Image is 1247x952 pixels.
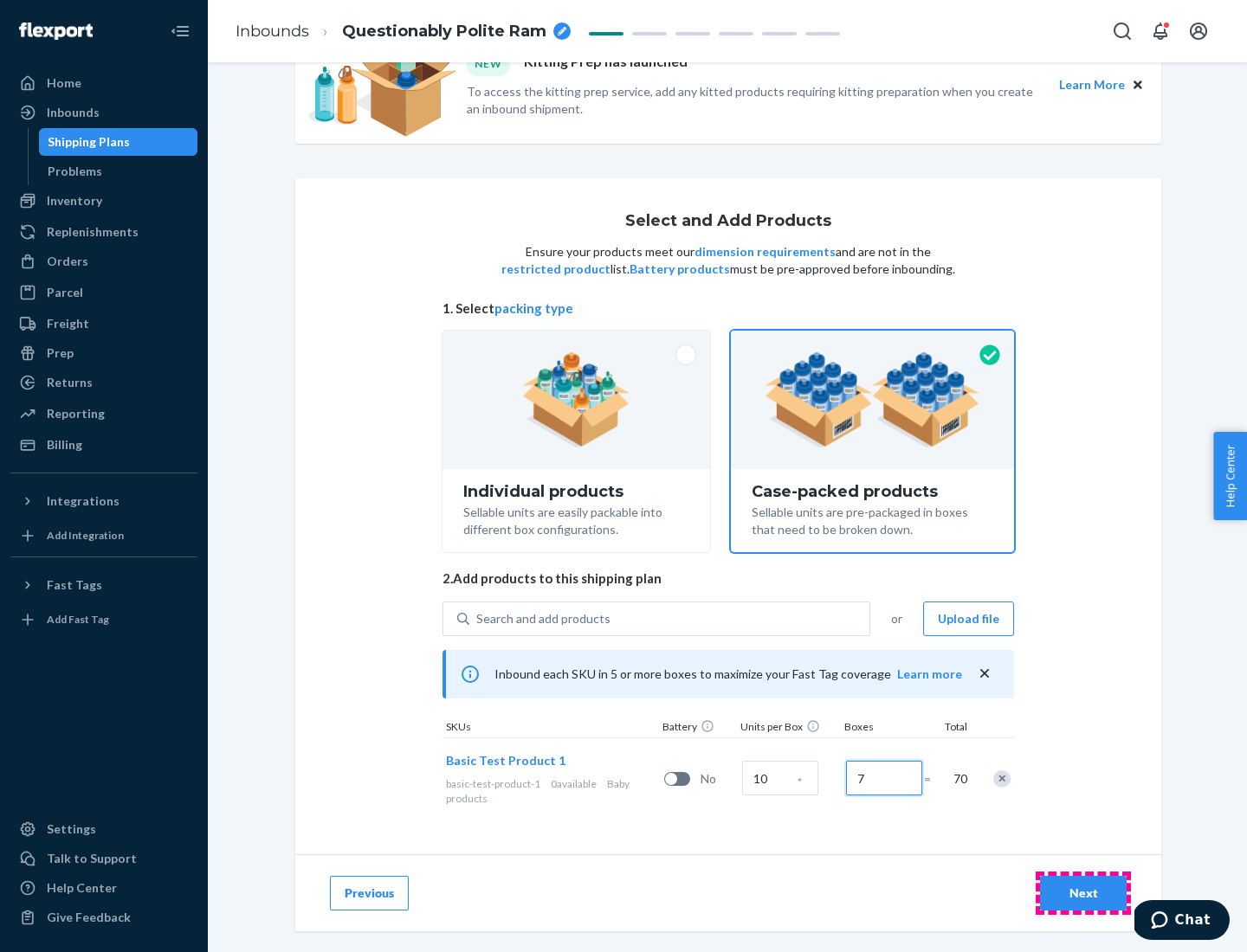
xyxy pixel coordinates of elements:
button: Next [1040,876,1127,910]
div: NEW [467,52,510,75]
a: Inbounds [10,99,197,126]
div: Give Feedback [47,909,131,926]
a: Inventory [10,187,197,215]
button: Fast Tags [10,571,197,599]
div: Sellable units are easily packable into different box configurations. [463,500,689,538]
div: Inbound each SKU in 5 or more boxes to maximize your Fast Tag coverage [443,650,1014,698]
div: Sellable units are pre-packaged in boxes that need to be broken down. [752,500,993,538]
div: Fast Tags [47,576,102,594]
span: or [891,610,902,627]
div: Total [927,719,971,737]
iframe: Opens a widget where you can chat to one of our agents [1134,900,1230,943]
input: Case Quantity [742,761,818,795]
p: To access the kitting prep service, add any kitted products requiring kitting preparation when yo... [467,83,1043,118]
span: 1. Select [443,299,1014,318]
a: Settings [10,815,197,843]
div: Parcel [47,284,83,301]
div: Inbounds [47,104,100,121]
a: Freight [10,310,197,338]
span: Basic Test Product 1 [446,753,565,768]
span: = [924,770,941,788]
button: Integrations [10,487,197,515]
button: Open account menu [1181,14,1216,48]
a: Orders [10,248,197,275]
div: Next [1055,884,1112,902]
button: Help Center [1213,432,1247,520]
button: Open notifications [1143,14,1178,48]
button: Battery products [630,261,730,278]
div: Problems [48,163,102,180]
button: dimension requirements [695,243,836,261]
div: Orders [47,253,88,270]
div: SKUs [443,719,659,737]
div: Replenishments [47,223,139,241]
div: Remove Item [993,770,1011,788]
h1: Select and Add Products [625,213,831,230]
button: Close [1128,75,1147,94]
button: Learn More [1059,75,1125,94]
p: Kitting Prep has launched [524,52,688,75]
div: Shipping Plans [48,133,130,151]
div: Freight [47,315,89,332]
a: Billing [10,431,197,459]
div: Settings [47,820,96,838]
a: Shipping Plans [39,128,198,156]
span: 70 [950,770,967,788]
p: Ensure your products meet our and are not in the list. must be pre-approved before inbounding. [500,243,957,278]
div: Baby products [446,776,657,806]
div: Integrations [47,492,120,510]
button: Basic Test Product 1 [446,752,565,769]
div: Help Center [47,879,117,897]
a: Returns [10,369,197,396]
span: No [701,770,735,788]
a: Help Center [10,874,197,902]
a: Replenishments [10,218,197,246]
a: Inbounds [236,22,309,41]
button: Learn more [897,666,962,683]
span: basic-test-product-1 [446,777,540,790]
a: Parcel [10,279,197,306]
a: Home [10,69,197,97]
div: Units per Box [737,719,841,737]
button: Open Search Box [1105,14,1140,48]
div: Battery [659,719,737,737]
input: Number of boxes [846,761,922,795]
button: Previous [330,876,409,910]
ol: breadcrumbs [222,6,585,57]
div: Talk to Support [47,850,137,867]
div: Inventory [47,192,102,209]
a: Add Integration [10,522,197,550]
button: Give Feedback [10,904,197,931]
div: Billing [47,436,82,453]
a: Prep [10,339,197,367]
span: 0 available [551,777,597,790]
div: Add Fast Tag [47,612,109,627]
button: restricted product [501,261,611,278]
div: Reporting [47,405,105,422]
a: Reporting [10,400,197,428]
div: Add Integration [47,528,124,543]
div: Case-packed products [752,483,993,500]
button: Close Navigation [163,14,197,48]
button: close [976,665,993,683]
span: Questionably Polite Ram [342,21,546,43]
img: Flexport logo [19,23,93,40]
button: Talk to Support [10,845,197,872]
a: Problems [39,158,198,185]
span: 2. Add products to this shipping plan [443,569,1014,588]
img: individual-pack.facf35554cb0f1810c75b2bd6df2d64e.png [522,352,630,447]
img: case-pack.59cecea509d18c883b923b81aeac6d0b.png [765,352,980,447]
div: Prep [47,344,74,362]
div: Returns [47,374,93,391]
div: Search and add products [476,610,611,627]
div: Boxes [841,719,927,737]
div: Home [47,74,81,92]
button: packing type [494,299,573,318]
button: Upload file [923,601,1014,636]
div: Individual products [463,483,689,500]
a: Add Fast Tag [10,606,197,634]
